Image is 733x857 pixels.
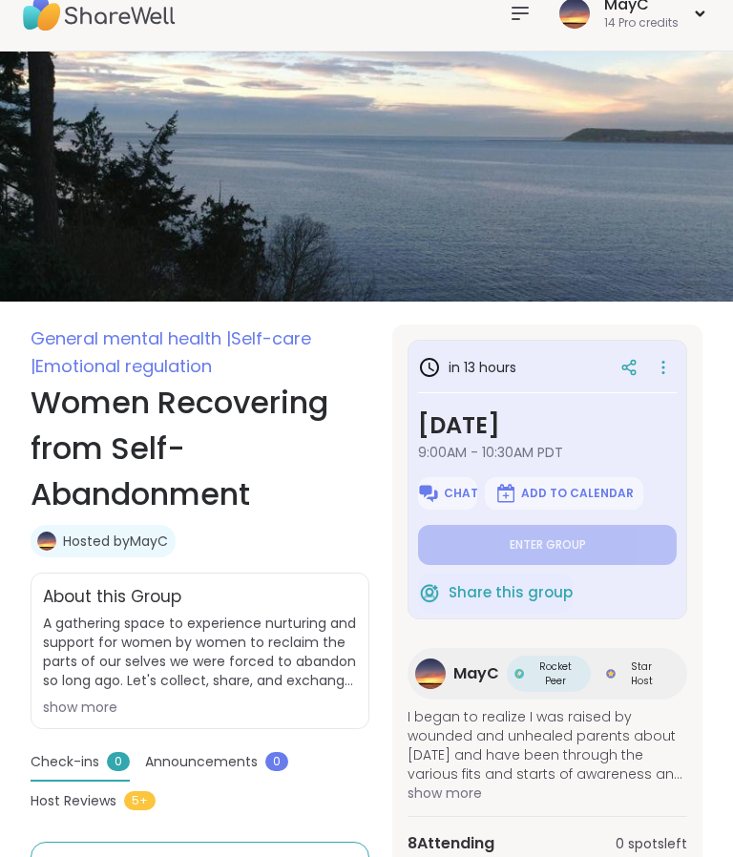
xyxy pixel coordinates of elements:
[31,380,369,517] h1: Women Recovering from Self-Abandonment
[604,15,679,31] div: 14 Pro credits
[418,581,441,604] img: ShareWell Logomark
[43,585,181,610] h2: About this Group
[408,832,494,855] span: 8 Attending
[35,354,212,378] span: Emotional regulation
[510,537,586,553] span: Enter group
[418,525,677,565] button: Enter group
[43,614,357,690] span: A gathering space to experience nurturing and support for women by women to reclaim the parts of ...
[418,477,477,510] button: Chat
[417,482,440,505] img: ShareWell Logomark
[63,532,168,551] a: Hosted byMayC
[418,573,573,613] button: Share this group
[37,532,56,551] img: MayC
[408,707,687,784] span: I began to realize I was raised by wounded and unhealed parents about [DATE] and have been throug...
[606,669,616,679] img: Star Host
[124,791,156,810] span: 5+
[528,659,583,688] span: Rocket Peer
[43,698,357,717] div: show more
[31,752,99,772] span: Check-ins
[619,659,664,688] span: Star Host
[31,791,116,811] span: Host Reviews
[265,752,288,771] span: 0
[494,482,517,505] img: ShareWell Logomark
[145,752,258,772] span: Announcements
[31,326,231,350] span: General mental health |
[418,443,677,462] span: 9:00AM - 10:30AM PDT
[418,408,677,443] h3: [DATE]
[514,669,524,679] img: Rocket Peer
[485,477,643,510] button: Add to Calendar
[107,752,130,771] span: 0
[444,486,478,501] span: Chat
[415,658,446,689] img: MayC
[408,648,687,700] a: MayCMayCRocket PeerRocket PeerStar HostStar Host
[449,582,573,604] span: Share this group
[408,784,687,803] span: show more
[521,486,634,501] span: Add to Calendar
[616,834,687,854] span: 0 spots left
[453,662,499,685] span: MayC
[418,356,516,379] h3: in 13 hours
